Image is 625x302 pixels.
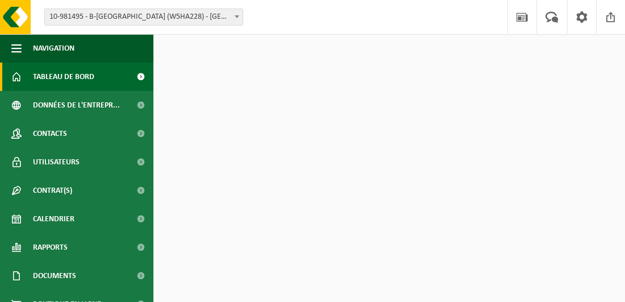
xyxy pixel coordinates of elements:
span: Contrat(s) [33,176,72,205]
span: Contacts [33,119,67,148]
span: Utilisateurs [33,148,80,176]
span: Navigation [33,34,74,63]
span: Données de l'entrepr... [33,91,120,119]
span: 10-981495 - B-ST GARE MARCHIENNE AU PONT (W5HA228) - MARCHIENNE-AU-PONT [44,9,243,26]
span: Documents [33,262,76,290]
span: 10-981495 - B-ST GARE MARCHIENNE AU PONT (W5HA228) - MARCHIENNE-AU-PONT [45,9,243,25]
span: Rapports [33,233,68,262]
span: Tableau de bord [33,63,94,91]
span: Calendrier [33,205,74,233]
